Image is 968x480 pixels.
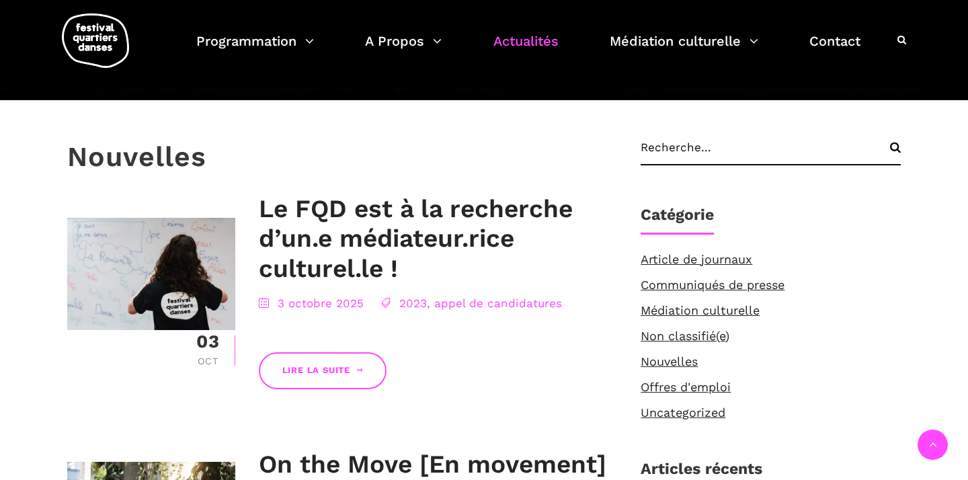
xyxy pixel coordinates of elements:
[809,30,860,69] a: Contact
[259,352,387,389] a: Lire la suite
[641,278,784,292] a: Communiqués de presse
[610,30,758,69] a: Médiation culturelle
[427,296,430,310] span: ,
[259,450,606,479] a: On the Move [En movement]
[259,194,573,283] a: Le FQD est à la recherche d’un.e médiateur.rice culturel.le !
[67,141,206,174] h3: Nouvelles
[196,30,314,69] a: Programmation
[641,405,725,419] a: Uncategorized
[641,141,901,165] input: Recherche...
[493,30,559,69] a: Actualités
[62,13,129,68] img: logo-fqd-med
[641,252,752,266] a: Article de journaux
[399,296,427,310] a: 2023
[195,356,221,366] div: Oct
[641,303,760,317] a: Médiation culturelle
[641,206,714,235] h1: Catégorie
[641,329,729,343] a: Non classifié(e)
[641,354,698,368] a: Nouvelles
[641,380,731,394] a: Offres d'emploi
[67,218,235,329] img: CARI-4081
[278,296,364,310] a: 3 octobre 2025
[195,333,221,351] div: 03
[365,30,442,69] a: A Propos
[434,296,562,310] a: appel de candidatures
